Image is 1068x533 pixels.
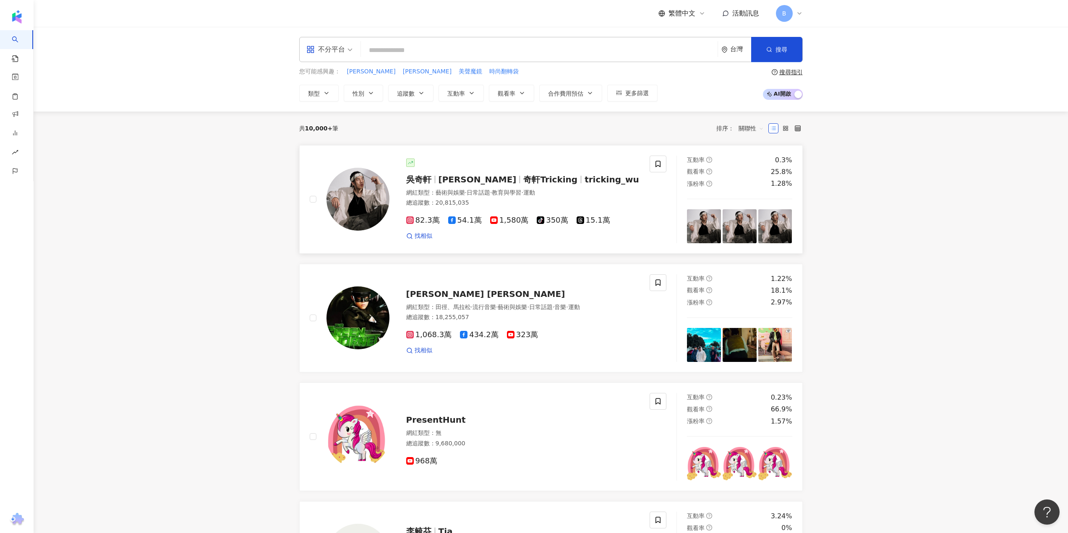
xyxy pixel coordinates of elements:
[299,145,803,254] a: KOL Avatar吳奇軒[PERSON_NAME]奇軒Trickingtricking_wu網紅類型：藝術與娛樂·日常話題·教育與學習·運動總追蹤數：20,815,03582.3萬54.1萬1...
[299,85,339,101] button: 類型
[521,189,523,196] span: ·
[539,85,602,101] button: 合作費用預估
[490,216,529,225] span: 1,580萬
[326,168,389,231] img: KOL Avatar
[471,304,473,310] span: ·
[771,417,792,426] div: 1.57%
[668,9,695,18] span: 繁體中文
[458,67,483,76] button: 美聲魔鏡
[492,189,521,196] span: 教育與學習
[436,304,471,310] span: 田徑、馬拉松
[406,189,640,197] div: 網紅類型 ：
[388,85,433,101] button: 追蹤數
[771,298,792,307] div: 2.97%
[758,447,792,481] img: post-image
[344,85,383,101] button: 性別
[406,313,640,322] div: 總追蹤數 ： 18,255,057
[397,90,415,97] span: 追蹤數
[299,382,803,491] a: KOL AvatarPresentHunt網紅類型：無總追蹤數：9,680,000968萬互動率question-circle0.23%觀看率question-circle66.9%漲粉率que...
[1034,499,1060,525] iframe: Help Scout Beacon - Open
[12,144,18,163] span: rise
[537,216,568,225] span: 350萬
[406,199,640,207] div: 總追蹤數 ： 20,815,035
[299,68,340,76] span: 您可能感興趣：
[347,68,396,76] span: [PERSON_NAME]
[687,512,705,519] span: 互動率
[498,90,515,97] span: 觀看率
[687,525,705,531] span: 觀看率
[406,439,640,448] div: 總追蹤數 ： 9,680,000
[776,46,787,53] span: 搜尋
[459,68,482,76] span: 美聲魔鏡
[706,276,712,281] span: question-circle
[739,122,764,135] span: 關聯性
[706,525,712,530] span: question-circle
[308,90,320,97] span: 類型
[723,209,757,243] img: post-image
[489,85,534,101] button: 觀看率
[406,415,466,425] span: PresentHunt
[772,69,778,75] span: question-circle
[12,30,29,63] a: search
[706,287,712,293] span: question-circle
[687,328,721,362] img: post-image
[439,85,484,101] button: 互動率
[687,275,705,282] span: 互動率
[9,513,25,526] img: chrome extension
[403,68,452,76] span: [PERSON_NAME]
[706,406,712,412] span: question-circle
[771,179,792,188] div: 1.28%
[723,328,757,362] img: post-image
[568,304,580,310] span: 運動
[721,47,728,53] span: environment
[730,46,751,53] div: 台灣
[415,346,432,355] span: 找相似
[782,9,786,18] span: B
[732,9,759,17] span: 活動訊息
[406,429,640,437] div: 網紅類型 ： 無
[771,512,792,521] div: 3.24%
[625,90,649,96] span: 更多篩選
[723,447,757,481] img: post-image
[406,457,437,465] span: 968萬
[406,330,452,339] span: 1,068.3萬
[566,304,568,310] span: ·
[554,304,566,310] span: 音樂
[577,216,610,225] span: 15.1萬
[706,513,712,519] span: question-circle
[529,304,553,310] span: 日常話題
[706,299,712,305] span: question-circle
[406,303,640,312] div: 網紅類型 ：
[687,394,705,400] span: 互動率
[527,304,529,310] span: ·
[687,299,705,306] span: 漲粉率
[402,67,452,76] button: [PERSON_NAME]
[706,169,712,174] span: question-circle
[687,418,705,424] span: 漲粉率
[447,90,465,97] span: 互動率
[347,67,396,76] button: [PERSON_NAME]
[706,418,712,424] span: question-circle
[326,286,389,349] img: KOL Avatar
[771,167,792,177] div: 25.8%
[299,125,339,132] div: 共 筆
[771,405,792,414] div: 66.9%
[489,68,519,76] span: 時尚翻轉袋
[406,289,565,299] span: [PERSON_NAME] [PERSON_NAME]
[548,90,583,97] span: 合作費用預估
[687,406,705,413] span: 觀看率
[706,157,712,163] span: question-circle
[10,10,24,23] img: logo icon
[507,330,538,339] span: 323萬
[687,180,705,187] span: 漲粉率
[353,90,364,97] span: 性別
[299,264,803,372] a: KOL Avatar[PERSON_NAME] [PERSON_NAME]網紅類型：田徑、馬拉松·流行音樂·藝術與娛樂·日常話題·音樂·運動總追蹤數：18,255,0571,068.3萬434....
[406,216,440,225] span: 82.3萬
[406,232,432,240] a: 找相似
[523,174,577,185] span: 奇軒Tricking
[523,189,535,196] span: 運動
[585,174,639,185] span: tricking_wu
[406,174,431,185] span: 吳奇軒
[473,304,496,310] span: 流行音樂
[305,125,333,132] span: 10,000+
